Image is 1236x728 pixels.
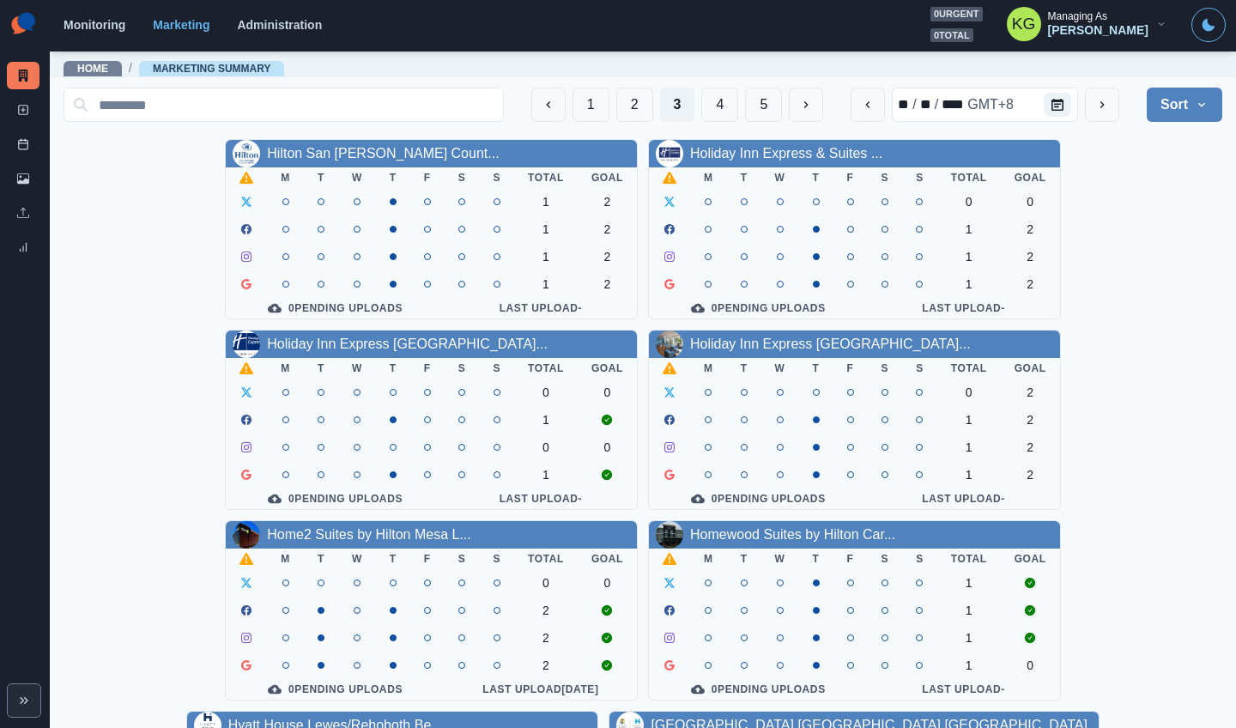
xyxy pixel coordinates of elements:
[761,167,799,188] th: W
[951,604,987,617] div: 1
[761,358,799,379] th: W
[591,222,623,236] div: 2
[528,277,564,291] div: 1
[799,358,833,379] th: T
[77,63,108,75] a: Home
[663,492,854,506] div: 0 Pending Uploads
[528,413,564,427] div: 1
[1015,658,1046,672] div: 0
[338,549,376,569] th: W
[528,631,564,645] div: 2
[951,468,987,482] div: 1
[153,63,271,75] a: Marketing Summary
[267,146,499,161] a: Hilton San [PERSON_NAME] Count...
[528,604,564,617] div: 2
[1001,167,1060,188] th: Goal
[868,167,903,188] th: S
[7,96,39,124] a: New Post
[1015,468,1046,482] div: 2
[951,385,987,399] div: 0
[833,358,868,379] th: F
[937,549,1001,569] th: Total
[761,549,799,569] th: W
[591,576,623,590] div: 0
[514,549,578,569] th: Total
[267,527,470,542] a: Home2 Suites by Hilton Mesa L...
[479,358,514,379] th: S
[918,94,933,115] div: day
[1001,358,1060,379] th: Goal
[966,94,1015,115] div: time zone
[951,413,987,427] div: 1
[338,358,376,379] th: W
[951,440,987,454] div: 1
[7,62,39,89] a: Marketing Summary
[528,250,564,264] div: 1
[1147,88,1222,122] button: Sort
[727,167,761,188] th: T
[993,7,1181,41] button: Managing As[PERSON_NAME]
[1191,8,1226,42] button: Toggle Mode
[153,18,209,32] a: Marketing
[951,631,987,645] div: 1
[514,167,578,188] th: Total
[1015,277,1046,291] div: 2
[799,549,833,569] th: T
[690,337,971,351] a: Holiday Inn Express [GEOGRAPHIC_DATA]...
[591,385,623,399] div: 0
[951,277,987,291] div: 1
[267,549,304,569] th: M
[937,167,1001,188] th: Total
[1015,385,1046,399] div: 2
[868,549,903,569] th: S
[882,492,1046,506] div: Last Upload -
[578,549,637,569] th: Goal
[690,549,727,569] th: M
[528,440,564,454] div: 0
[304,549,338,569] th: T
[902,549,937,569] th: S
[902,167,937,188] th: S
[1048,23,1148,38] div: [PERSON_NAME]
[7,165,39,192] a: Media Library
[789,88,823,122] button: Next Media
[304,167,338,188] th: T
[410,167,445,188] th: F
[1015,250,1046,264] div: 2
[376,549,410,569] th: T
[267,167,304,188] th: M
[656,331,683,358] img: 474870535711579
[64,18,125,32] a: Monitoring
[940,94,966,115] div: year
[129,59,132,77] span: /
[690,146,882,161] a: Holiday Inn Express & Suites ...
[951,222,987,236] div: 1
[479,549,514,569] th: S
[690,167,727,188] th: M
[528,468,564,482] div: 1
[528,658,564,672] div: 2
[458,301,623,315] div: Last Upload -
[528,576,564,590] div: 0
[833,167,868,188] th: F
[267,337,548,351] a: Holiday Inn Express [GEOGRAPHIC_DATA]...
[690,358,727,379] th: M
[578,167,637,188] th: Goal
[930,7,983,21] span: 0 urgent
[896,94,911,115] div: month
[338,167,376,188] th: W
[514,358,578,379] th: Total
[237,18,322,32] a: Administration
[1015,440,1046,454] div: 2
[573,88,609,122] button: Page 1
[868,358,903,379] th: S
[233,331,260,358] img: 890361934320985
[882,682,1046,696] div: Last Upload -
[578,358,637,379] th: Goal
[656,140,683,167] img: 111697591533469
[591,195,623,209] div: 2
[616,88,653,122] button: Page 2
[528,195,564,209] div: 1
[531,88,566,122] button: Previous
[951,195,987,209] div: 0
